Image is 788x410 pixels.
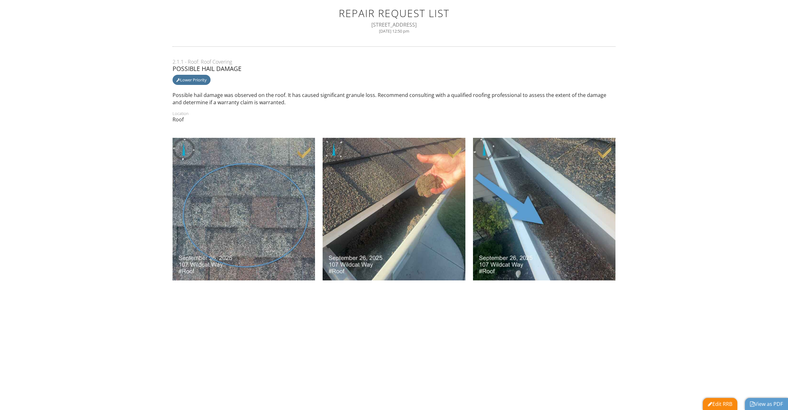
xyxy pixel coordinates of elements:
h1: Repair Request List [180,8,608,19]
p: Roof [173,116,616,123]
div: Possible Hail Damage [173,65,616,72]
img: data [173,138,315,281]
div: [STREET_ADDRESS] [180,21,608,28]
a: Edit RRB [708,400,732,407]
img: data [473,138,616,281]
a: View as PDF [750,400,783,407]
div: [DATE] 12:50 pm [180,29,608,34]
img: data [323,138,465,281]
p: Possible hail damage was observed on the roof. It has caused significant granule loss. Recommend ... [173,92,616,106]
div: Location [173,111,616,116]
div: 2.1.1 - Roof: Roof Covering [173,58,616,65]
div: Lower Priority [173,75,211,85]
